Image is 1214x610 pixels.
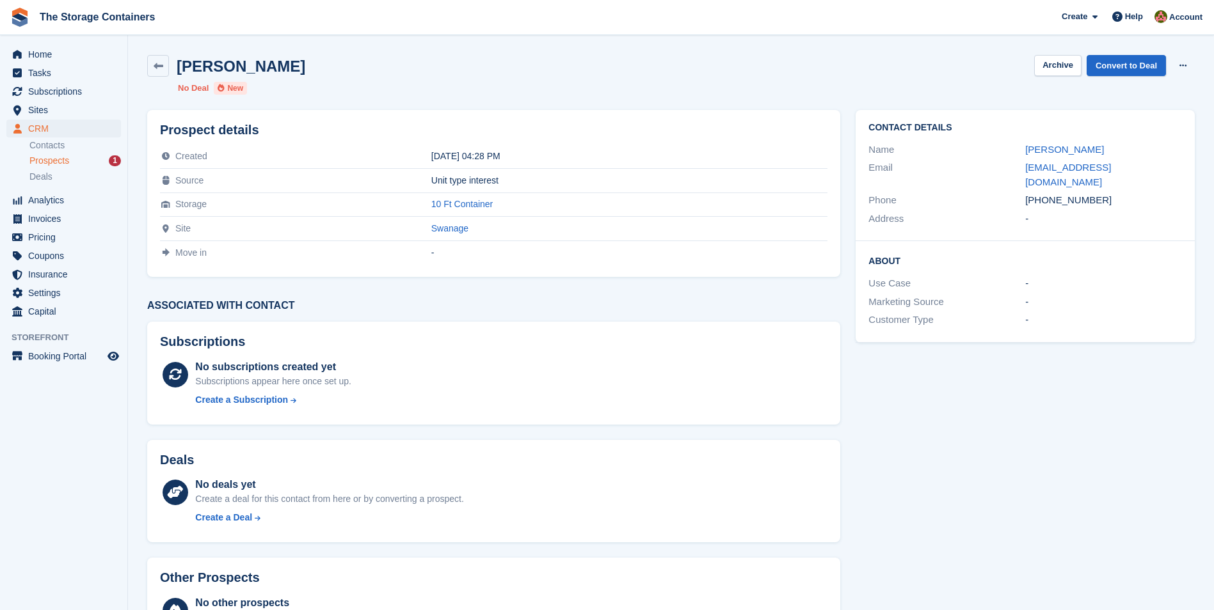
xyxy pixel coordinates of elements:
span: Invoices [28,210,105,228]
li: No Deal [178,82,209,95]
li: New [214,82,247,95]
h2: About [868,254,1182,267]
span: Source [175,175,204,185]
a: Convert to Deal [1087,55,1166,76]
h2: Subscriptions [160,334,827,349]
span: Sites [28,101,105,119]
div: Customer Type [868,313,1025,327]
span: Tasks [28,64,105,82]
h3: Associated with contact [147,300,840,311]
a: menu [6,210,121,228]
h2: Prospect details [160,123,827,137]
span: Create [1062,10,1087,23]
h2: [PERSON_NAME] [177,58,305,75]
div: Marketing Source [868,295,1025,309]
div: - [1025,212,1182,226]
span: Home [28,45,105,63]
a: Prospects 1 [29,154,121,168]
div: - [431,247,828,258]
span: Pricing [28,228,105,246]
a: Create a Deal [195,511,463,524]
span: Analytics [28,191,105,209]
div: No deals yet [195,477,463,492]
h2: Contact Details [868,123,1182,133]
div: Create a Deal [195,511,252,524]
span: Storefront [12,331,127,344]
a: 10 Ft Container [431,199,493,209]
div: - [1025,276,1182,291]
span: Account [1169,11,1202,24]
div: Address [868,212,1025,226]
span: Capital [28,302,105,320]
a: Preview store [106,348,121,364]
span: Insurance [28,265,105,283]
div: Email [868,160,1025,189]
a: The Storage Containers [35,6,160,27]
a: menu [6,284,121,302]
div: Create a Subscription [195,393,288,407]
h2: Deals [160,453,194,467]
div: Subscriptions appear here once set up. [195,375,351,388]
a: menu [6,191,121,209]
span: Prospects [29,155,69,167]
div: Create a deal for this contact from here or by converting a prospect. [195,492,463,506]
div: 1 [109,155,121,166]
div: - [1025,295,1182,309]
a: Create a Subscription [195,393,351,407]
a: menu [6,120,121,137]
a: menu [6,247,121,265]
div: No subscriptions created yet [195,359,351,375]
span: CRM [28,120,105,137]
span: Move in [175,247,207,258]
div: Unit type interest [431,175,828,185]
a: menu [6,45,121,63]
div: Name [868,143,1025,157]
button: Archive [1034,55,1082,76]
a: menu [6,265,121,283]
div: Phone [868,193,1025,208]
span: Help [1125,10,1143,23]
a: menu [6,347,121,365]
a: menu [6,82,121,100]
span: Settings [28,284,105,302]
a: Contacts [29,139,121,152]
a: [PERSON_NAME] [1025,144,1104,155]
img: Kirsty Simpson [1154,10,1167,23]
a: menu [6,64,121,82]
div: Use Case [868,276,1025,291]
span: Created [175,151,207,161]
h2: Other Prospects [160,570,260,585]
a: menu [6,101,121,119]
a: [EMAIL_ADDRESS][DOMAIN_NAME] [1025,162,1111,187]
span: Subscriptions [28,82,105,100]
a: Swanage [431,223,468,233]
a: menu [6,302,121,320]
div: [DATE] 04:28 PM [431,151,828,161]
a: menu [6,228,121,246]
a: Deals [29,170,121,184]
span: Coupons [28,247,105,265]
img: stora-icon-8386f47178a22dfd0bd8f6a31ec36ba5ce8667c1dd55bd0f319d3a0aa187defe.svg [10,8,29,27]
span: Booking Portal [28,347,105,365]
span: Storage [175,199,207,209]
div: - [1025,313,1182,327]
div: [PHONE_NUMBER] [1025,193,1182,208]
span: Site [175,223,191,233]
span: Deals [29,171,52,183]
